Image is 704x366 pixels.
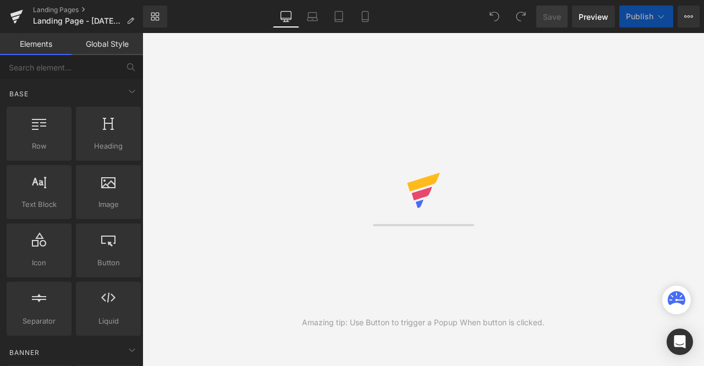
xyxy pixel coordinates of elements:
[79,315,137,327] span: Liquid
[543,11,561,23] span: Save
[71,33,143,55] a: Global Style
[10,257,68,269] span: Icon
[33,6,143,14] a: Landing Pages
[8,347,41,358] span: Banner
[352,6,378,28] a: Mobile
[510,6,532,28] button: Redo
[626,12,653,21] span: Publish
[10,140,68,152] span: Row
[299,6,326,28] a: Laptop
[572,6,615,28] a: Preview
[667,329,693,355] div: Open Intercom Messenger
[483,6,505,28] button: Undo
[79,140,137,152] span: Heading
[579,11,608,23] span: Preview
[678,6,700,28] button: More
[10,199,68,210] span: Text Block
[33,17,122,25] span: Landing Page - [DATE] 14:48:01
[79,257,137,269] span: Button
[302,316,544,329] div: Amazing tip: Use Button to trigger a Popup When button is clicked.
[273,6,299,28] a: Desktop
[326,6,352,28] a: Tablet
[10,315,68,327] span: Separator
[8,89,30,99] span: Base
[79,199,137,210] span: Image
[143,6,167,28] a: New Library
[619,6,673,28] button: Publish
